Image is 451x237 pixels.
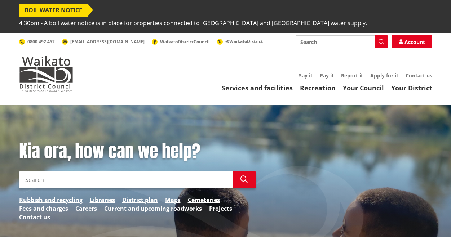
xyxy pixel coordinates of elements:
[19,56,73,92] img: Waikato District Council - Te Kaunihera aa Takiwaa o Waikato
[370,72,398,79] a: Apply for it
[27,39,55,45] span: 0800 492 452
[19,39,55,45] a: 0800 492 452
[104,204,202,213] a: Current and upcoming roadworks
[19,4,88,17] span: BOIL WATER NOTICE
[392,35,432,48] a: Account
[341,72,363,79] a: Report it
[152,39,210,45] a: WaikatoDistrictCouncil
[188,196,220,204] a: Cemeteries
[19,204,68,213] a: Fees and charges
[300,84,336,92] a: Recreation
[296,35,388,48] input: Search input
[299,72,313,79] a: Say it
[217,38,263,44] a: @WaikatoDistrict
[165,196,181,204] a: Maps
[19,196,83,204] a: Rubbish and recycling
[19,141,256,162] h1: Kia ora, how can we help?
[320,72,334,79] a: Pay it
[406,72,432,79] a: Contact us
[225,38,263,44] span: @WaikatoDistrict
[160,39,210,45] span: WaikatoDistrictCouncil
[122,196,158,204] a: District plan
[75,204,97,213] a: Careers
[19,17,367,30] span: 4.30pm - A boil water notice is in place for properties connected to [GEOGRAPHIC_DATA] and [GEOGR...
[70,39,145,45] span: [EMAIL_ADDRESS][DOMAIN_NAME]
[62,39,145,45] a: [EMAIL_ADDRESS][DOMAIN_NAME]
[19,171,233,188] input: Search input
[209,204,232,213] a: Projects
[90,196,115,204] a: Libraries
[19,213,50,222] a: Contact us
[222,84,293,92] a: Services and facilities
[343,84,384,92] a: Your Council
[391,84,432,92] a: Your District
